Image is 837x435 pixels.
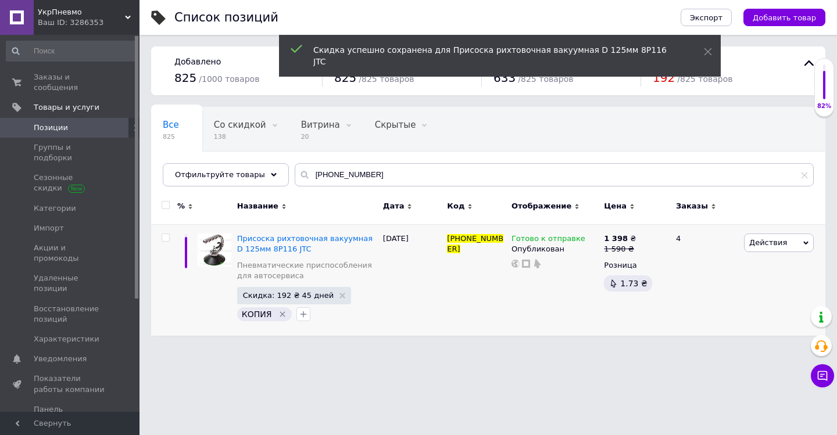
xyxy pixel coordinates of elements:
span: Уведомления [34,354,87,364]
span: Все [163,120,179,130]
span: Сезонные скидки [34,172,108,193]
span: Отфильтруйте товары [175,170,265,179]
b: 1 398 [604,234,628,243]
span: 20 [301,132,340,141]
div: Опубликован [512,244,598,254]
div: Список позиций [174,12,278,24]
span: Отображение [512,201,571,211]
span: Готово к отправке [512,234,585,246]
span: Позиции [34,123,68,133]
span: Добавлено [174,57,221,66]
span: КОПИЯ [242,310,272,319]
span: Опубликованные [163,164,242,174]
span: Удаленные позиции [34,273,108,294]
span: Экспорт [690,13,722,22]
span: 1.73 ₴ [620,279,647,288]
span: Действия [749,238,787,247]
div: 4 [669,224,741,336]
span: Код [447,201,464,211]
span: Добавить товар [753,13,816,22]
span: Импорт [34,223,64,233]
span: Панель управления [34,404,108,425]
span: Категории [34,203,76,214]
svg: Удалить метку [278,310,287,319]
div: Ваш ID: 3286353 [38,17,139,28]
span: Цена [604,201,627,211]
span: 825 [174,71,196,85]
span: Со скидкой [214,120,266,130]
span: Группы и подборки [34,142,108,163]
span: Скрытые [375,120,416,130]
span: % [177,201,185,211]
a: Пневматические приспособления для автосервиса [237,260,377,281]
div: [DATE] [380,224,445,336]
div: Розница [604,260,666,271]
span: / 1000 товаров [199,74,259,84]
span: Скидка: 192 ₴ 45 дней [243,292,334,299]
span: Товары и услуги [34,102,99,113]
span: Название [237,201,278,211]
div: Скидка успешно сохранена для Присоска рихтовочная вакуумная D 125мм 8Р116 JTC [313,44,675,67]
input: Поиск по названию позиции, артикулу и поисковым запросам [295,163,814,186]
span: Акции и промокоды [34,243,108,264]
button: Добавить товар [743,9,825,26]
img: Присоска рихтовочная вакуумная D 125мм 8Р116 JTC [198,233,231,267]
span: Восстановление позиций [34,304,108,325]
span: Показатели работы компании [34,373,108,394]
div: 82% [815,102,834,110]
div: ₴ [604,233,636,244]
div: 1 590 ₴ [604,244,636,254]
span: Дата [383,201,405,211]
span: Заказы и сообщения [34,72,108,93]
span: 138 [214,132,266,141]
input: Поиск [6,41,137,62]
span: Витрина [301,120,340,130]
span: УкрПневмо [38,7,125,17]
span: Характеристики [34,334,99,344]
span: Заказы [676,201,708,211]
span: [PHONE_NUMBER] [447,234,503,253]
span: 825 [163,132,179,141]
a: Присоска рихтовочная вакуумная D 125мм 8Р116 JTC [237,234,373,253]
button: Чат с покупателем [811,364,834,387]
button: Экспорт [681,9,732,26]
